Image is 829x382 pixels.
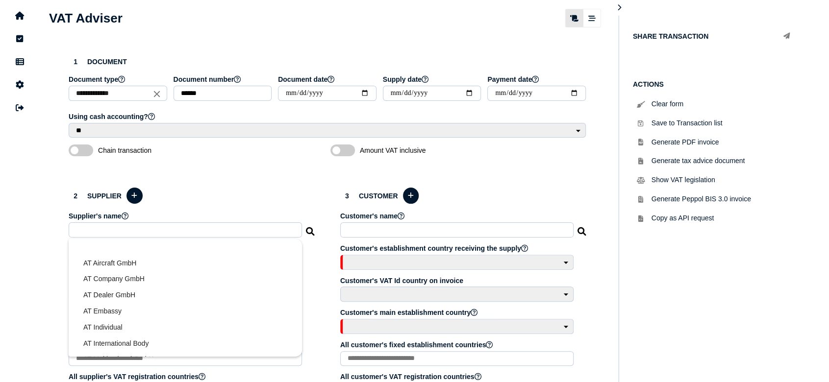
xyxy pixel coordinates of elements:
a: AT International Body [76,338,294,349]
a: AT Individual [76,322,294,333]
a: AT Aircraft GmbH [76,258,294,268]
a: AT Company GmbH [76,273,294,284]
a: AT Dealer GmbH [76,289,294,300]
a: AT Embassy [76,306,294,316]
a: AT Multinational GmbH [76,354,294,364]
